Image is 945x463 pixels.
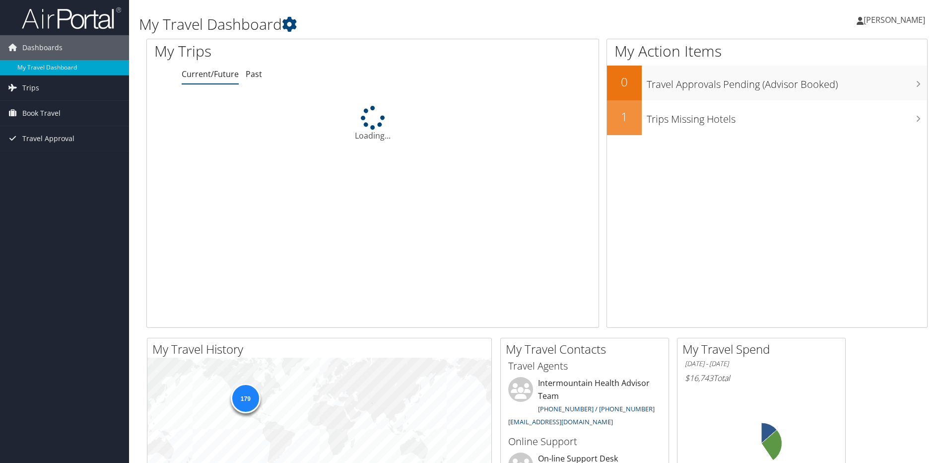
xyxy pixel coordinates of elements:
[154,41,403,62] h1: My Trips
[607,41,927,62] h1: My Action Items
[857,5,935,35] a: [PERSON_NAME]
[22,6,121,30] img: airportal-logo.png
[607,100,927,135] a: 1Trips Missing Hotels
[685,373,838,384] h6: Total
[246,69,262,79] a: Past
[22,76,39,100] span: Trips
[647,73,927,91] h3: Travel Approvals Pending (Advisor Booked)
[22,35,63,60] span: Dashboards
[647,107,927,126] h3: Trips Missing Hotels
[508,435,661,449] h3: Online Support
[503,377,666,430] li: Intermountain Health Advisor Team
[685,373,713,384] span: $16,743
[508,417,613,426] a: [EMAIL_ADDRESS][DOMAIN_NAME]
[22,126,74,151] span: Travel Approval
[506,341,669,358] h2: My Travel Contacts
[682,341,845,358] h2: My Travel Spend
[508,359,661,373] h3: Travel Agents
[22,101,61,126] span: Book Travel
[607,66,927,100] a: 0Travel Approvals Pending (Advisor Booked)
[139,14,670,35] h1: My Travel Dashboard
[607,108,642,125] h2: 1
[607,74,642,90] h2: 0
[864,14,925,25] span: [PERSON_NAME]
[538,404,655,413] a: [PHONE_NUMBER] / [PHONE_NUMBER]
[182,69,239,79] a: Current/Future
[147,106,599,142] div: Loading...
[152,341,491,358] h2: My Travel History
[685,359,838,369] h6: [DATE] - [DATE]
[230,384,260,413] div: 179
